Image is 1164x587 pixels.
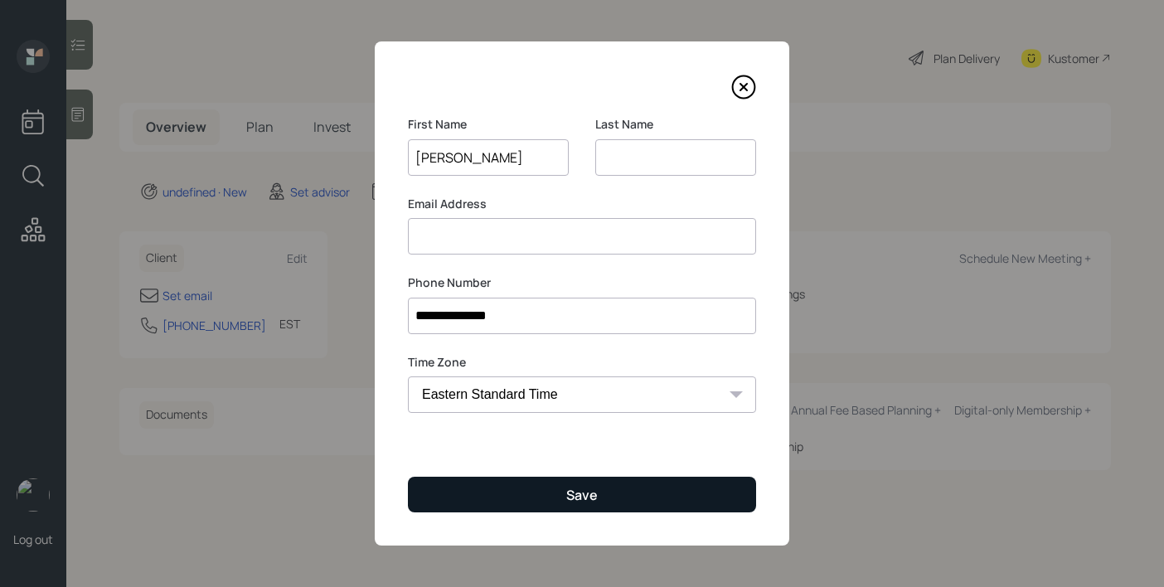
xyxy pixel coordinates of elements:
[408,116,569,133] label: First Name
[408,354,756,371] label: Time Zone
[408,274,756,291] label: Phone Number
[595,116,756,133] label: Last Name
[566,486,598,504] div: Save
[408,196,756,212] label: Email Address
[408,477,756,512] button: Save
